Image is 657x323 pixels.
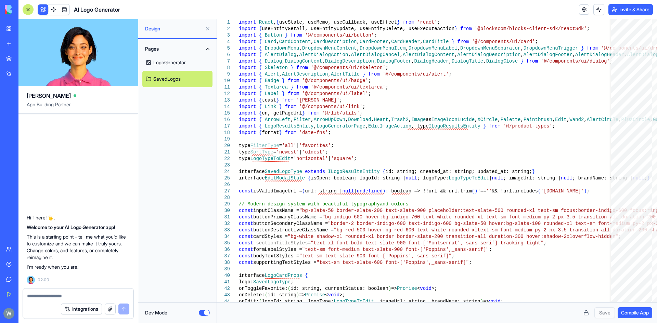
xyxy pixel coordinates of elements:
[311,117,313,122] span: ,
[572,175,633,181] span: ; brandName: string |
[27,101,130,113] span: App Building Partner
[142,54,212,71] a: LogoGenerator
[239,143,250,148] span: type
[351,52,400,57] span: AlertDialogCancel
[325,149,328,155] span: ;
[386,84,388,90] span: ;
[265,58,282,64] span: Dialog
[259,123,262,129] span: {
[460,26,472,31] span: from
[217,78,230,84] div: 10
[239,130,256,135] span: import
[492,175,503,181] span: null
[265,32,282,38] span: Button
[239,65,256,70] span: import
[239,58,256,64] span: import
[587,26,590,31] span: ;
[279,104,282,109] span: }
[328,156,331,161] span: |
[259,91,262,96] span: {
[273,149,276,155] span: =
[311,84,385,90] span: '@/components/ui/textarea'
[217,104,230,110] div: 14
[299,130,328,135] span: 'date-fns'
[584,117,587,122] span: ,
[291,84,293,90] span: }
[520,45,523,51] span: ,
[492,188,538,194] span: && !url.includes
[299,45,302,51] span: ,
[288,78,299,83] span: from
[265,169,302,174] span: SavedLogoType
[561,175,572,181] span: null
[217,58,230,65] div: 7
[581,45,584,51] span: }
[5,5,47,14] img: logo
[475,188,477,194] span: )
[472,39,535,44] span: '@/components/ui/card'
[452,39,454,44] span: }
[521,117,524,122] span: ,
[374,58,377,64] span: ,
[276,19,279,25] span: {
[572,52,575,57] span: ,
[368,91,371,96] span: ;
[279,130,282,135] span: }
[239,156,250,161] span: type
[477,117,498,122] span: XCircle
[259,32,262,38] span: {
[265,71,279,77] span: Alert
[239,19,256,25] span: import
[388,39,391,44] span: ,
[541,58,610,64] span: '@/components/ui/dialog'
[552,123,555,129] span: ;
[239,169,265,174] span: interface
[285,32,287,38] span: }
[282,58,285,64] span: ,
[296,52,299,57] span: ,
[282,91,285,96] span: }
[265,65,288,70] span: Skeleton
[365,123,368,129] span: ,
[391,39,420,44] span: CardHeader
[217,149,230,156] div: 21
[368,71,380,77] span: from
[302,91,368,96] span: '@/components/ui/label'
[217,175,230,181] div: 25
[486,58,518,64] span: DialogClose
[535,39,538,44] span: ;
[567,117,569,122] span: ,
[294,117,311,122] span: Filter
[483,58,486,64] span: ,
[291,32,302,38] span: from
[217,162,230,169] div: 23
[400,52,403,57] span: ,
[217,117,230,123] div: 16
[262,110,302,116] span: cn, getPageUrl
[452,58,483,64] span: DialogTitle
[291,117,293,122] span: ,
[360,39,388,44] span: CardFooter
[328,130,331,135] span: ;
[423,39,449,44] span: CardTitle
[431,117,475,122] span: ImageIconLucide
[377,58,411,64] span: DialogFooter
[61,304,102,314] button: Integrations
[454,26,457,31] span: }
[403,19,414,25] span: from
[217,181,230,188] div: 26
[587,188,590,194] span: ;
[311,39,313,44] span: ,
[239,104,256,109] span: import
[265,104,276,109] span: Link
[520,58,523,64] span: }
[311,65,385,70] span: '@/components/ui/skeleton'
[317,123,365,129] span: LogoGeneratorPage
[250,143,279,148] span: FilterType
[294,156,328,161] span: 'horizontal'
[371,117,374,122] span: ,
[239,149,250,155] span: type
[217,188,230,194] div: 27
[288,91,299,96] span: from
[239,188,253,194] span: const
